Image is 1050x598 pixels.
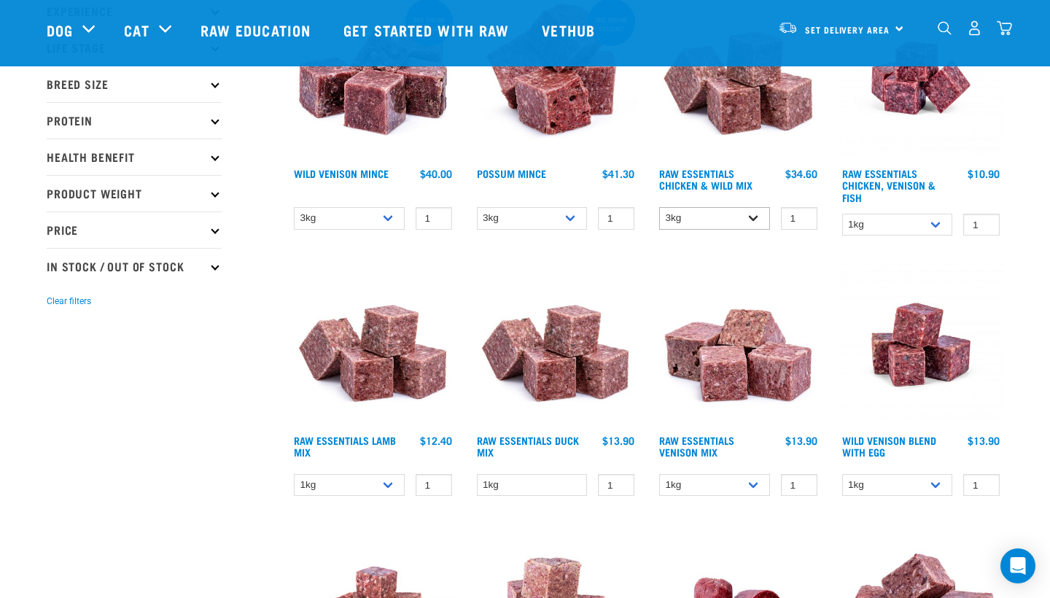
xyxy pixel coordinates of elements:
div: $12.40 [420,435,452,446]
img: 1113 RE Venison Mix 01 [656,262,821,427]
a: Dog [47,19,73,41]
img: home-icon@2x.png [997,20,1012,36]
div: $41.30 [602,168,634,179]
p: Product Weight [47,175,222,211]
a: Raw Essentials Chicken, Venison & Fish [842,171,936,199]
input: 1 [781,474,817,497]
img: van-moving.png [778,21,798,34]
a: Wild Venison Mince [294,171,389,176]
p: Protein [47,102,222,139]
input: 1 [598,474,634,497]
a: Raw Essentials Venison Mix [659,438,734,454]
button: Clear filters [47,295,91,308]
p: Health Benefit [47,139,222,175]
div: $34.60 [785,168,817,179]
span: Set Delivery Area [805,27,890,32]
input: 1 [963,474,1000,497]
a: Raw Essentials Duck Mix [477,438,579,454]
img: Venison Egg 1616 [839,262,1004,427]
input: 1 [781,207,817,230]
div: $13.90 [785,435,817,446]
img: ?1041 RE Lamb Mix 01 [473,262,639,427]
input: 1 [963,214,1000,236]
img: home-icon-1@2x.png [938,21,952,35]
a: Wild Venison Blend with Egg [842,438,936,454]
a: Raw Essentials Lamb Mix [294,438,396,454]
p: Breed Size [47,66,222,102]
input: 1 [416,207,452,230]
div: $13.90 [602,435,634,446]
input: 1 [416,474,452,497]
p: Price [47,211,222,248]
a: Raw Education [186,1,329,59]
input: 1 [598,207,634,230]
img: user.png [967,20,982,36]
a: Cat [124,19,149,41]
a: Vethub [527,1,613,59]
div: Open Intercom Messenger [1000,548,1035,583]
p: In Stock / Out Of Stock [47,248,222,284]
div: $13.90 [968,435,1000,446]
a: Possum Mince [477,171,546,176]
div: $40.00 [420,168,452,179]
a: Raw Essentials Chicken & Wild Mix [659,171,752,187]
img: ?1041 RE Lamb Mix 01 [290,262,456,427]
div: $10.90 [968,168,1000,179]
a: Get started with Raw [329,1,527,59]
